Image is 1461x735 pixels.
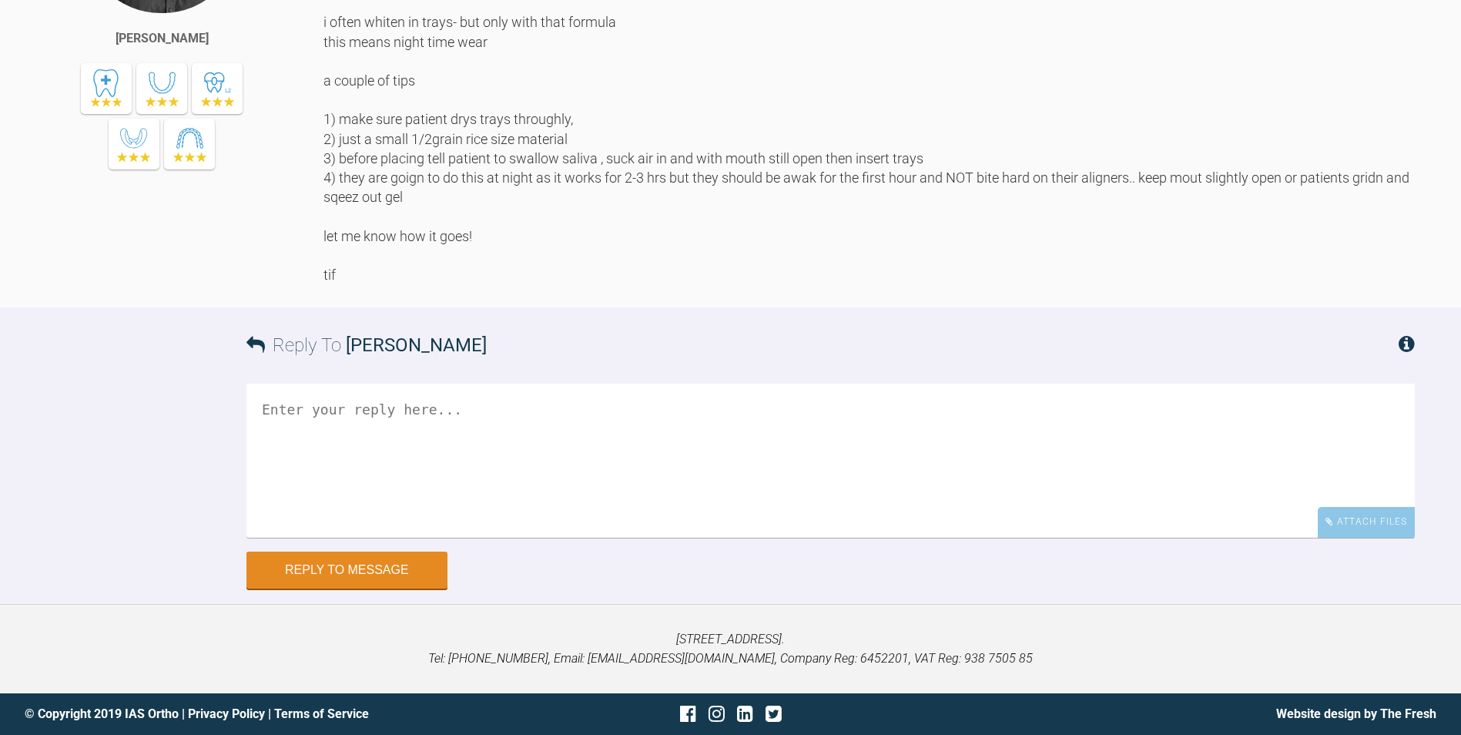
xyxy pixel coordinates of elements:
a: Website design by The Fresh [1276,706,1436,721]
button: Reply to Message [246,552,447,589]
h3: Reply To [246,331,487,360]
a: Privacy Policy [188,706,265,721]
div: Attach Files [1318,507,1415,537]
span: [PERSON_NAME] [346,334,487,356]
div: [PERSON_NAME] [116,29,209,49]
a: Terms of Service [274,706,369,721]
div: © Copyright 2019 IAS Ortho | | [25,704,495,724]
p: [STREET_ADDRESS]. Tel: [PHONE_NUMBER], Email: [EMAIL_ADDRESS][DOMAIN_NAME], Company Reg: 6452201,... [25,629,1436,669]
